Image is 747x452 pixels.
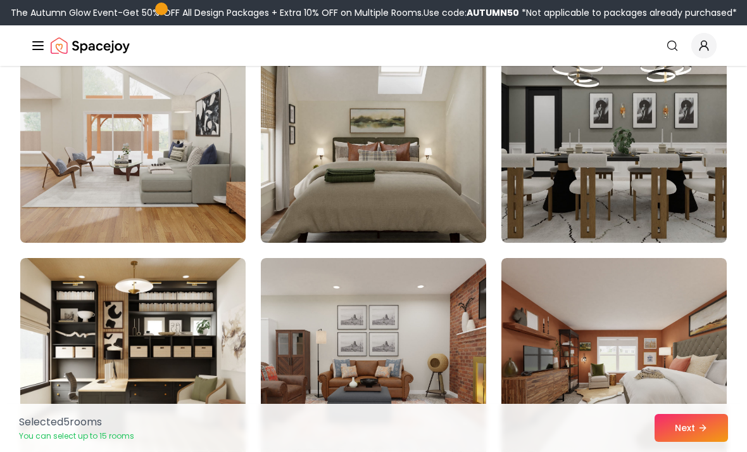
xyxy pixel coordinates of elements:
span: *Not applicable to packages already purchased* [519,6,737,19]
img: Spacejoy Logo [51,33,130,58]
div: The Autumn Glow Event-Get 50% OFF All Design Packages + Extra 10% OFF on Multiple Rooms. [11,6,737,19]
button: Next [655,414,728,442]
b: AUTUMN50 [467,6,519,19]
a: Spacejoy [51,33,130,58]
img: Room room-85 [15,35,251,248]
img: Room room-87 [501,40,727,243]
p: You can select up to 15 rooms [19,431,134,441]
nav: Global [30,25,717,66]
p: Selected 5 room s [19,415,134,430]
img: Room room-86 [261,40,486,243]
span: Use code: [424,6,519,19]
